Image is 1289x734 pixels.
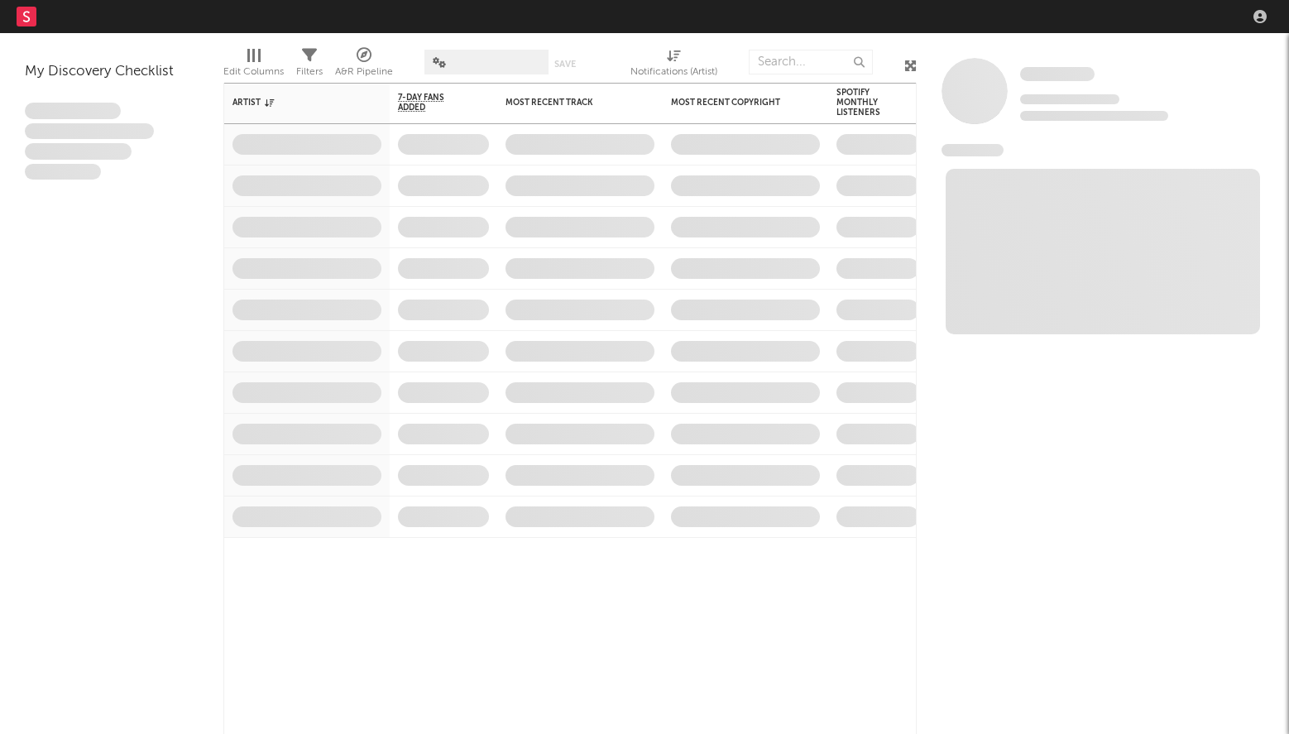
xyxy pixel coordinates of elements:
span: Integer aliquet in purus et [25,123,154,140]
div: A&R Pipeline [335,62,393,82]
span: 0 fans last week [1020,111,1168,121]
span: Praesent ac interdum [25,143,132,160]
div: Notifications (Artist) [630,41,717,89]
div: Filters [296,62,323,82]
span: 7-Day Fans Added [398,93,464,113]
span: News Feed [942,144,1004,156]
span: Lorem ipsum dolor [25,103,121,119]
span: Tracking Since: [DATE] [1020,94,1119,104]
div: Most Recent Track [506,98,630,108]
span: Aliquam viverra [25,164,101,180]
div: Filters [296,41,323,89]
div: Most Recent Copyright [671,98,795,108]
div: Spotify Monthly Listeners [836,88,894,118]
div: Notifications (Artist) [630,62,717,82]
div: Edit Columns [223,62,284,82]
a: Some Artist [1020,66,1095,83]
div: A&R Pipeline [335,41,393,89]
div: Edit Columns [223,41,284,89]
div: My Discovery Checklist [25,62,199,82]
input: Search... [749,50,873,74]
button: Save [554,60,576,69]
div: Artist [232,98,357,108]
span: Some Artist [1020,67,1095,81]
